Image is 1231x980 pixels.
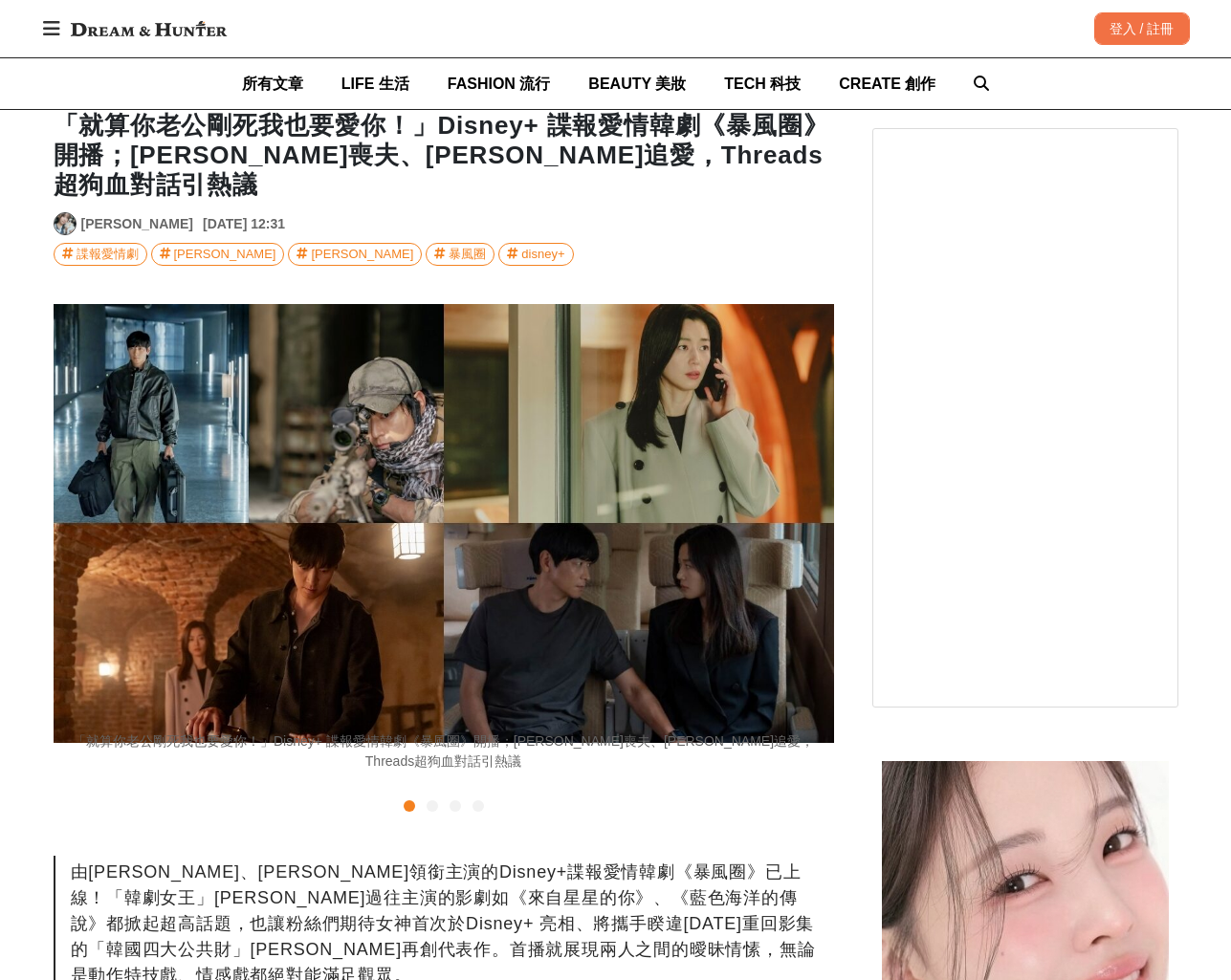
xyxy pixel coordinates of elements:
[588,76,686,92] span: BEAUTY 美妝
[54,111,834,201] h1: 「就算你老公剛死我也要愛你！」Disney+ 諜報愛情韓劇《暴風圈》開播；[PERSON_NAME]喪夫、[PERSON_NAME]追愛，Threads超狗血對話引熱議
[341,58,409,109] a: LIFE 生活
[54,212,77,235] a: Avatar
[521,244,564,265] div: disney+
[588,58,686,109] a: BEAUTY 美妝
[242,58,303,109] a: 所有文章
[341,76,409,92] span: LIFE 生活
[54,304,834,743] img: b1507c0f-89d3-4072-9f57-b9e842f0cdaf.jpg
[61,11,236,46] img: Dream & Hunter
[724,76,801,92] span: TECH 科技
[288,243,422,266] a: [PERSON_NAME]
[839,58,935,109] a: CREATE 創作
[449,244,486,265] div: 暴風圈
[1094,12,1190,45] div: 登入 / 註冊
[448,58,551,109] a: FASHION 流行
[839,76,935,92] span: CREATE 創作
[174,244,276,265] div: [PERSON_NAME]
[724,58,801,109] a: TECH 科技
[54,731,834,772] div: 「就算你老公剛死我也要愛你！」Disney+ 諜報愛情韓劇《暴風圈》開播；[PERSON_NAME]喪夫、[PERSON_NAME]追愛，Threads超狗血對話引熱議
[81,214,193,234] a: [PERSON_NAME]
[242,76,303,92] span: 所有文章
[54,243,147,266] a: 諜報愛情劇
[203,214,285,234] div: [DATE] 12:31
[151,243,285,266] a: [PERSON_NAME]
[77,244,139,265] div: 諜報愛情劇
[311,244,413,265] div: [PERSON_NAME]
[426,243,495,266] a: 暴風圈
[498,243,573,266] a: disney+
[448,76,551,92] span: FASHION 流行
[55,213,76,234] img: Avatar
